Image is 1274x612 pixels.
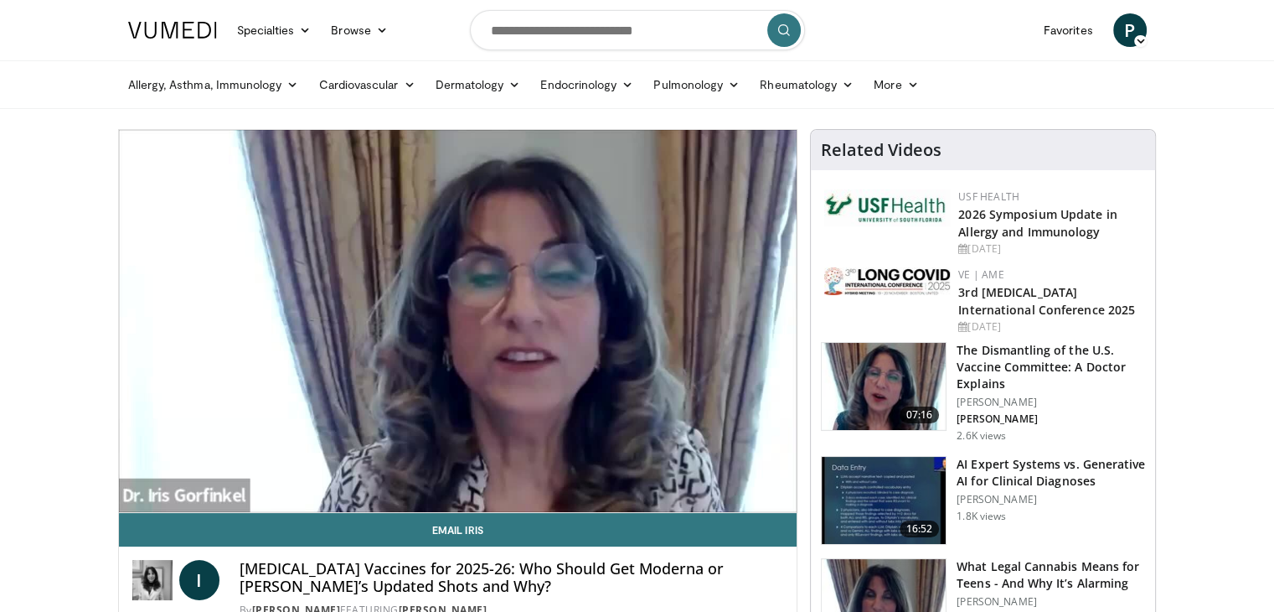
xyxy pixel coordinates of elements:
[958,206,1117,240] a: 2026 Symposium Update in Allergy and Immunology
[821,342,1145,443] a: 07:16 The Dismantling of the U.S. Vaccine Committee: A Doctor Explains [PERSON_NAME] [PERSON_NAME...
[530,68,643,101] a: Endocrinology
[179,560,219,600] a: I
[1113,13,1147,47] a: P
[824,189,950,226] img: 6ba8804a-8538-4002-95e7-a8f8012d4a11.png.150x105_q85_autocrop_double_scale_upscale_version-0.2.jpg
[900,521,940,537] span: 16:52
[958,284,1135,318] a: 3rd [MEDICAL_DATA] International Conference 2025
[821,456,1145,545] a: 16:52 AI Expert Systems vs. Generative AI for Clinical Diagnoses [PERSON_NAME] 1.8K views
[957,558,1145,592] h3: What Legal Cannabis Means for Teens - And Why It’s Alarming
[321,13,398,47] a: Browse
[900,407,940,423] span: 07:16
[128,22,217,39] img: VuMedi Logo
[957,595,1145,609] p: [PERSON_NAME]
[958,319,1142,335] div: [DATE]
[118,68,309,101] a: Allergy, Asthma, Immunology
[957,510,1006,523] p: 1.8K views
[958,241,1142,257] div: [DATE]
[470,10,805,50] input: Search topics, interventions
[822,343,946,430] img: a19d1ff2-1eb0-405f-ba73-fc044c354596.150x105_q85_crop-smart_upscale.jpg
[119,130,797,513] video-js: Video Player
[864,68,928,101] a: More
[957,456,1145,490] h3: AI Expert Systems vs. Generative AI for Clinical Diagnoses
[227,13,322,47] a: Specialties
[643,68,750,101] a: Pulmonology
[957,342,1145,392] h3: The Dismantling of the U.S. Vaccine Committee: A Doctor Explains
[240,560,784,596] h4: [MEDICAL_DATA] Vaccines for 2025-26: Who Should Get Moderna or [PERSON_NAME]’s Updated Shots and ...
[821,140,941,160] h4: Related Videos
[119,513,797,547] a: Email Iris
[750,68,864,101] a: Rheumatology
[957,493,1145,506] p: [PERSON_NAME]
[308,68,425,101] a: Cardiovascular
[822,457,946,544] img: 1bf82db2-8afa-4218-83ea-e842702db1c4.150x105_q85_crop-smart_upscale.jpg
[1034,13,1103,47] a: Favorites
[426,68,531,101] a: Dermatology
[132,560,173,600] img: Dr. Iris Gorfinkel
[958,189,1019,204] a: USF Health
[957,396,1145,409] p: [PERSON_NAME]
[824,267,950,295] img: a2792a71-925c-4fc2-b8ef-8d1b21aec2f7.png.150x105_q85_autocrop_double_scale_upscale_version-0.2.jpg
[958,267,1003,282] a: VE | AME
[957,429,1006,443] p: 2.6K views
[957,412,1145,426] p: [PERSON_NAME]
